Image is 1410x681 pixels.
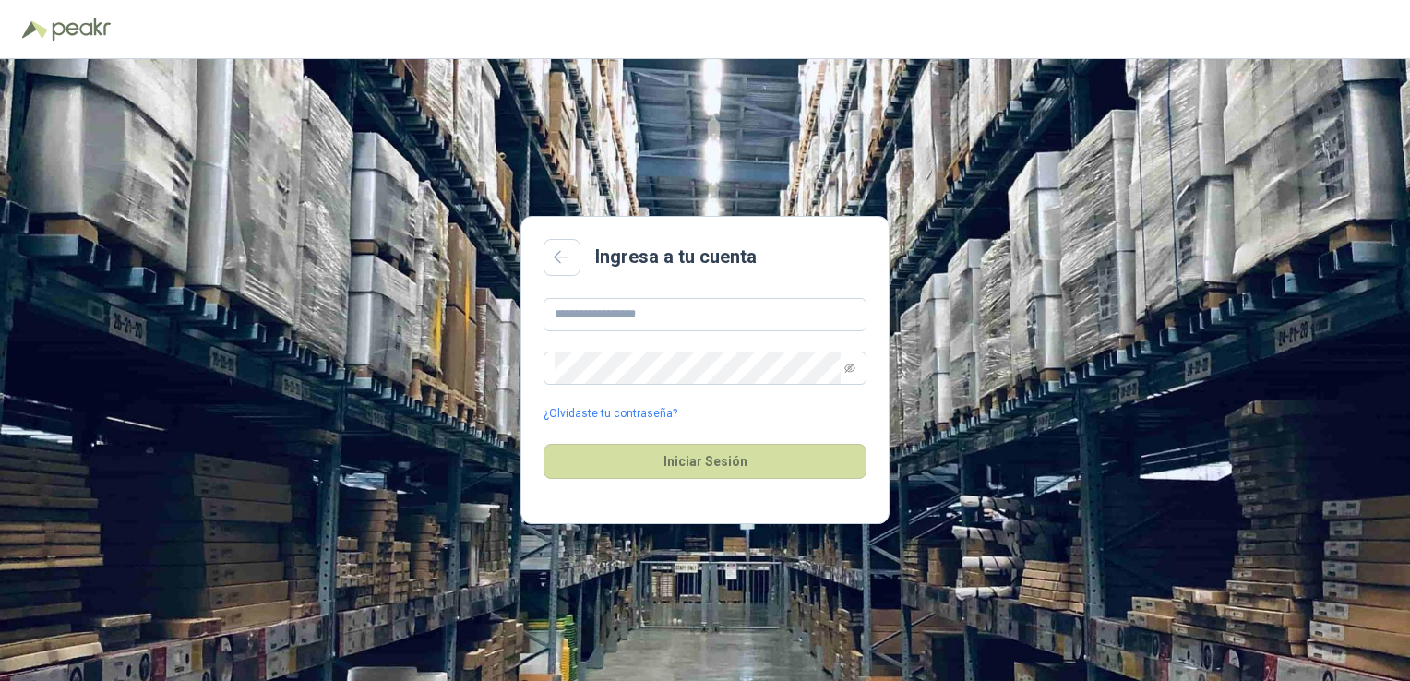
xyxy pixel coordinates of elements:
img: Peakr [52,18,111,41]
a: ¿Olvidaste tu contraseña? [544,405,677,423]
button: Iniciar Sesión [544,444,866,479]
h2: Ingresa a tu cuenta [595,243,757,271]
img: Logo [22,20,48,39]
span: eye-invisible [844,363,855,374]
